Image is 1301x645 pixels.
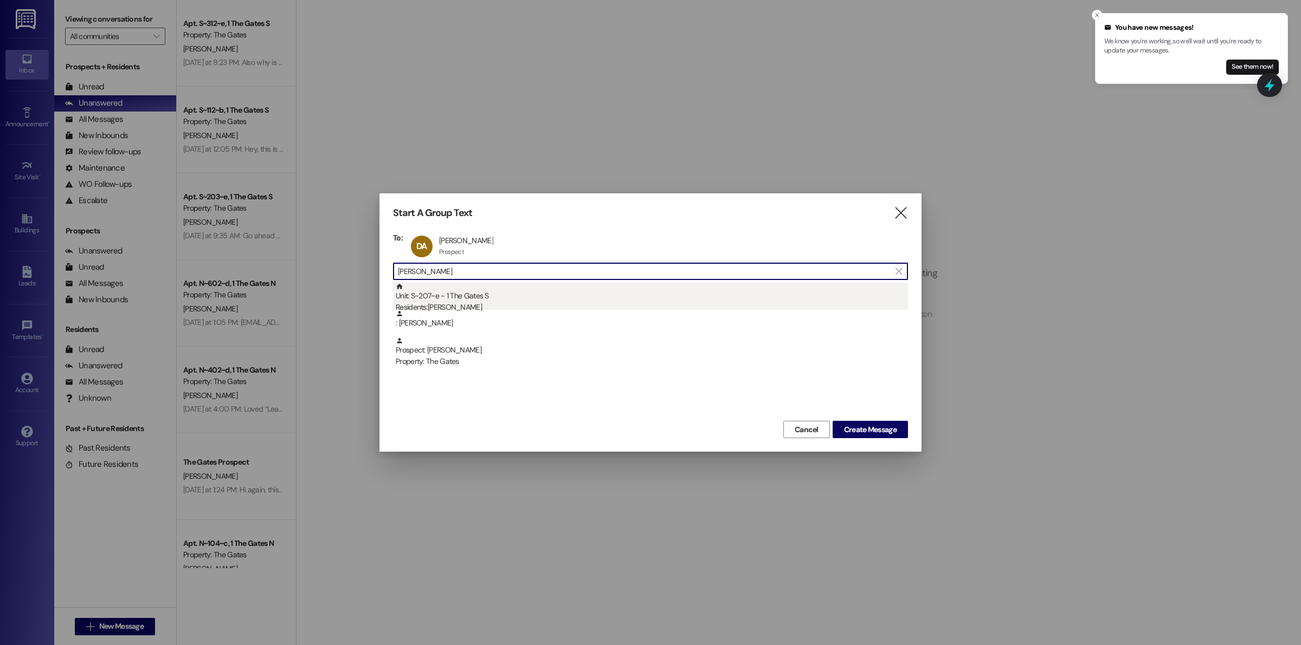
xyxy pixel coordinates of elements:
[396,310,908,329] div: : [PERSON_NAME]
[1104,22,1279,33] div: You have new messages!
[439,236,493,245] div: [PERSON_NAME]
[393,283,908,310] div: Unit: S~207~e - 1 The Gates SResidents:[PERSON_NAME]
[396,356,908,367] div: Property: The Gates
[393,207,472,219] h3: Start A Group Text
[416,240,427,252] span: DA
[393,310,908,337] div: : [PERSON_NAME]
[1104,37,1279,56] p: We know you're working, so we'll wait until you're ready to update your messages.
[396,337,908,368] div: Prospect: [PERSON_NAME]
[396,283,908,314] div: Unit: S~207~e - 1 The Gates S
[795,424,819,435] span: Cancel
[393,233,403,243] h3: To:
[393,337,908,364] div: Prospect: [PERSON_NAME]Property: The Gates
[896,267,901,276] i: 
[396,302,908,313] div: Residents: [PERSON_NAME]
[439,247,464,256] div: Prospect
[783,421,830,438] button: Cancel
[890,263,907,279] button: Clear text
[1226,60,1279,75] button: See them now!
[398,264,890,279] input: Search for any contact or apartment
[833,421,908,438] button: Create Message
[844,424,897,435] span: Create Message
[1092,10,1103,21] button: Close toast
[893,207,908,219] i: 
